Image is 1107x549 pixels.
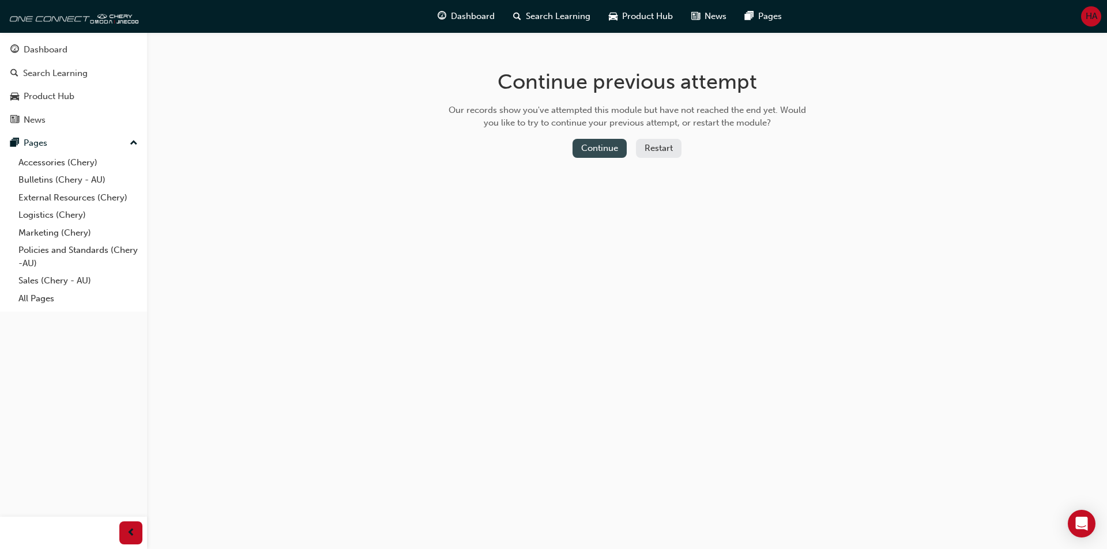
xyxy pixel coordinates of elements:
[5,37,142,132] button: DashboardSearch LearningProduct HubNews
[428,5,504,28] a: guage-iconDashboard
[14,171,142,189] a: Bulletins (Chery - AU)
[609,9,617,24] span: car-icon
[526,10,590,23] span: Search Learning
[24,113,46,127] div: News
[573,139,627,158] button: Continue
[1068,510,1095,537] div: Open Intercom Messenger
[513,9,521,24] span: search-icon
[10,92,19,102] span: car-icon
[1081,6,1101,26] button: HA
[682,5,736,28] a: news-iconNews
[10,138,19,149] span: pages-icon
[705,10,726,23] span: News
[14,154,142,172] a: Accessories (Chery)
[5,132,142,154] button: Pages
[10,115,19,126] span: news-icon
[691,9,700,24] span: news-icon
[6,5,138,28] img: oneconnect
[14,290,142,308] a: All Pages
[5,86,142,107] a: Product Hub
[636,139,681,158] button: Restart
[5,39,142,60] a: Dashboard
[14,241,142,272] a: Policies and Standards (Chery -AU)
[10,45,19,55] span: guage-icon
[23,67,88,80] div: Search Learning
[130,136,138,151] span: up-icon
[736,5,791,28] a: pages-iconPages
[127,526,135,540] span: prev-icon
[1086,10,1097,23] span: HA
[14,272,142,290] a: Sales (Chery - AU)
[438,9,446,24] span: guage-icon
[445,104,810,130] div: Our records show you've attempted this module but have not reached the end yet. Would you like to...
[24,90,74,103] div: Product Hub
[445,69,810,94] h1: Continue previous attempt
[758,10,782,23] span: Pages
[622,10,673,23] span: Product Hub
[24,137,47,150] div: Pages
[600,5,682,28] a: car-iconProduct Hub
[504,5,600,28] a: search-iconSearch Learning
[24,43,67,56] div: Dashboard
[14,224,142,242] a: Marketing (Chery)
[451,10,495,23] span: Dashboard
[14,189,142,207] a: External Resources (Chery)
[5,109,142,131] a: News
[745,9,754,24] span: pages-icon
[10,69,18,79] span: search-icon
[14,206,142,224] a: Logistics (Chery)
[5,63,142,84] a: Search Learning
